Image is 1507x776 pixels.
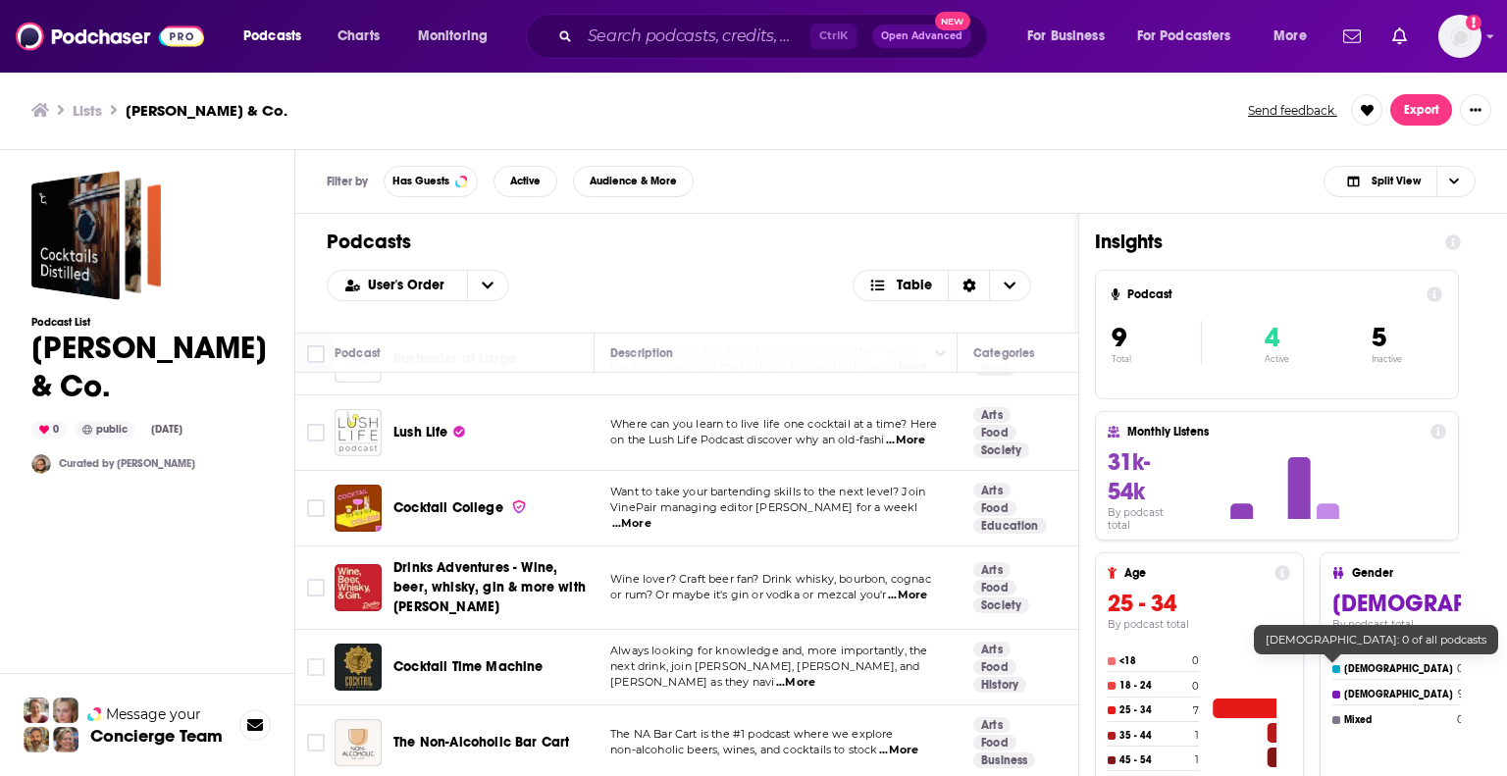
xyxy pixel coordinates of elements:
[384,166,478,197] button: Has Guests
[935,12,970,30] span: New
[1112,321,1126,354] span: 9
[973,642,1011,657] a: Arts
[338,23,380,50] span: Charts
[1438,15,1481,58] button: Show profile menu
[1273,23,1307,50] span: More
[973,562,1011,578] a: Arts
[393,558,588,617] a: Drinks Adventures - Wine, beer, whisky, gin & more with [PERSON_NAME]
[886,433,925,448] span: ...More
[243,23,301,50] span: Podcasts
[1260,21,1331,52] button: open menu
[307,734,325,751] span: Toggle select row
[143,422,190,438] div: [DATE]
[335,341,381,365] div: Podcast
[1335,20,1369,53] a: Show notifications dropdown
[973,659,1016,675] a: Food
[1192,654,1199,667] h4: 0
[573,166,694,197] button: Audience & More
[368,279,451,292] span: User's Order
[325,21,391,52] a: Charts
[393,734,569,750] span: The Non-Alcoholic Bar Cart
[897,279,932,292] span: Table
[307,579,325,596] span: Toggle select row
[392,176,449,186] span: Has Guests
[973,407,1011,423] a: Arts
[335,409,382,456] img: Lush Life
[1108,447,1150,506] span: 31k-54k
[973,735,1016,750] a: Food
[1438,15,1481,58] span: Logged in as MackenzieCollier
[16,18,204,55] img: Podchaser - Follow, Share and Rate Podcasts
[31,316,267,329] h3: Podcast List
[1384,20,1415,53] a: Show notifications dropdown
[335,564,382,611] img: Drinks Adventures - Wine, beer, whisky, gin & more with James Atkinson
[1127,425,1422,439] h4: Monthly Listens
[307,424,325,441] span: Toggle select row
[24,727,49,752] img: Jon Profile
[1390,94,1452,126] button: Export
[810,24,857,49] span: Ctrl K
[1372,354,1402,364] p: Inactive
[1265,321,1279,354] span: 4
[24,698,49,723] img: Sydney Profile
[973,717,1011,733] a: Arts
[31,171,161,300] a: Cleo & Co.
[1438,15,1481,58] img: User Profile
[1254,625,1498,654] div: [DEMOGRAPHIC_DATA]: 0 of all podcasts
[1324,166,1476,197] button: Choose View
[1124,566,1267,580] h4: Age
[393,559,586,615] span: Drinks Adventures - Wine, beer, whisky, gin & more with [PERSON_NAME]
[1119,704,1189,716] h4: 25 - 34
[610,588,887,601] span: or rum? Or maybe it's gin or vodka or mezcal you'r
[393,499,503,516] span: Cocktail College
[610,644,927,657] span: Always looking for knowledge and, more importantly, the
[610,743,878,756] span: non-alcoholic beers, wines, and cocktails to stock
[1466,15,1481,30] svg: Add a profile image
[973,483,1011,498] a: Arts
[1095,230,1429,254] h1: Insights
[393,498,527,518] a: Cocktail College
[328,279,467,292] button: open menu
[1195,753,1199,766] h4: 1
[610,341,673,365] div: Description
[393,657,544,677] a: Cocktail Time Machine
[973,752,1035,768] a: Business
[973,597,1029,613] a: Society
[973,580,1016,595] a: Food
[75,421,135,439] div: public
[610,727,894,741] span: The NA Bar Cart is the #1 podcast where we explore
[610,485,925,498] span: Want to take your bartending skills to the next level? Join
[31,454,51,474] img: emma834
[335,485,382,532] img: Cocktail College
[59,457,195,470] a: Curated by [PERSON_NAME]
[73,101,102,120] h3: Lists
[1119,730,1191,742] h4: 35 - 44
[1119,754,1191,766] h4: 45 - 54
[335,644,382,691] img: Cocktail Time Machine
[973,677,1026,693] a: History
[327,230,1047,254] h1: Podcasts
[1192,680,1199,693] h4: 0
[853,270,1032,301] button: Choose View
[307,499,325,517] span: Toggle select row
[393,658,544,675] span: Cocktail Time Machine
[580,21,810,52] input: Search podcasts, credits, & more...
[1344,689,1454,700] h4: [DEMOGRAPHIC_DATA]
[973,500,1016,516] a: Food
[106,704,201,724] span: Message your
[327,175,368,188] h3: Filter by
[126,101,287,120] h3: [PERSON_NAME] & Co.
[1013,21,1129,52] button: open menu
[335,719,382,766] img: The Non-Alcoholic Bar Cart
[888,588,927,603] span: ...More
[973,518,1047,534] a: Education
[230,21,327,52] button: open menu
[610,572,931,586] span: Wine lover? Craft beer fan? Drink whisky, bourbon, cognac
[327,270,509,301] h2: Choose List sort
[1344,714,1453,726] h4: Mixed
